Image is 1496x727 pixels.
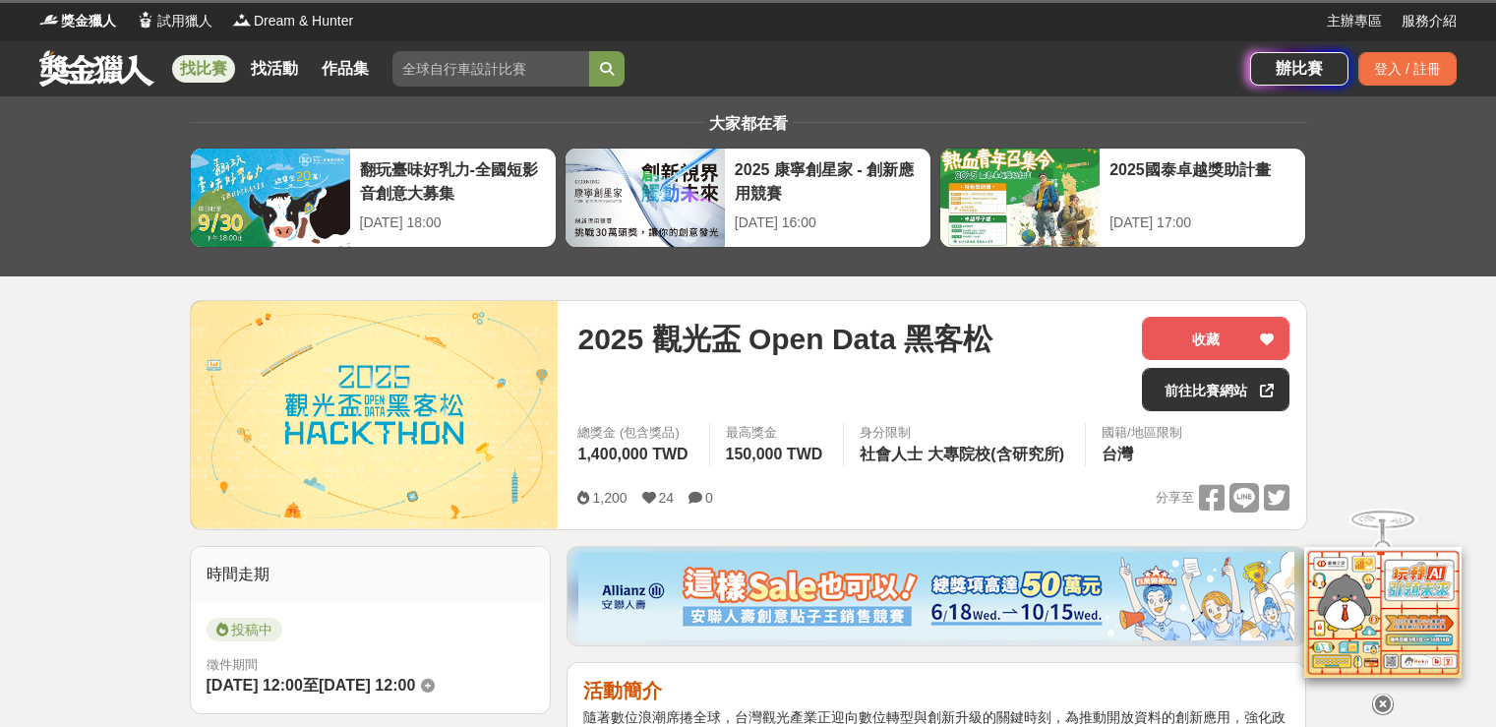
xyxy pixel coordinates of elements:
[1102,423,1182,443] div: 國籍/地區限制
[565,148,931,248] a: 2025 康寧創星家 - 創新應用競賽[DATE] 16:00
[1102,446,1133,462] span: 台灣
[232,11,353,31] a: LogoDream & Hunter
[243,55,306,83] a: 找活動
[172,55,235,83] a: 找比賽
[157,11,212,31] span: 試用獵人
[939,148,1306,248] a: 2025國泰卓越獎助計畫[DATE] 17:00
[191,301,559,528] img: Cover Image
[704,115,793,132] span: 大家都在看
[592,490,627,506] span: 1,200
[659,490,675,506] span: 24
[360,158,546,203] div: 翻玩臺味好乳力-全國短影音創意大募集
[860,446,923,462] span: 社會人士
[1304,534,1462,665] img: d2146d9a-e6f6-4337-9592-8cefde37ba6b.png
[61,11,116,31] span: 獎金獵人
[1109,212,1295,233] div: [DATE] 17:00
[1358,52,1457,86] div: 登入 / 註冊
[319,677,415,694] span: [DATE] 12:00
[191,547,551,602] div: 時間走期
[190,148,557,248] a: 翻玩臺味好乳力-全國短影音創意大募集[DATE] 18:00
[735,212,921,233] div: [DATE] 16:00
[1142,317,1289,360] button: 收藏
[136,10,155,30] img: Logo
[1156,483,1194,513] span: 分享至
[1327,11,1382,31] a: 主辦專區
[577,423,692,443] span: 總獎金 (包含獎品)
[207,657,258,672] span: 徵件期間
[735,158,921,203] div: 2025 康寧創星家 - 創新應用競賽
[860,423,1069,443] div: 身分限制
[1142,368,1289,411] a: 前往比賽網站
[314,55,377,83] a: 作品集
[928,446,1064,462] span: 大專院校(含研究所)
[39,10,59,30] img: Logo
[360,212,546,233] div: [DATE] 18:00
[1250,52,1348,86] a: 辦比賽
[136,11,212,31] a: Logo試用獵人
[1402,11,1457,31] a: 服務介紹
[207,618,282,641] span: 投稿中
[583,680,662,701] strong: 活動簡介
[303,677,319,694] span: 至
[207,677,303,694] span: [DATE] 12:00
[392,51,589,87] input: 全球自行車設計比賽
[578,552,1294,640] img: dcc59076-91c0-4acb-9c6b-a1d413182f46.png
[1109,158,1295,203] div: 2025國泰卓越獎助計畫
[39,11,116,31] a: Logo獎金獵人
[232,10,252,30] img: Logo
[726,423,828,443] span: 最高獎金
[705,490,713,506] span: 0
[726,446,823,462] span: 150,000 TWD
[254,11,353,31] span: Dream & Hunter
[577,317,992,361] span: 2025 觀光盃 Open Data 黑客松
[577,446,688,462] span: 1,400,000 TWD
